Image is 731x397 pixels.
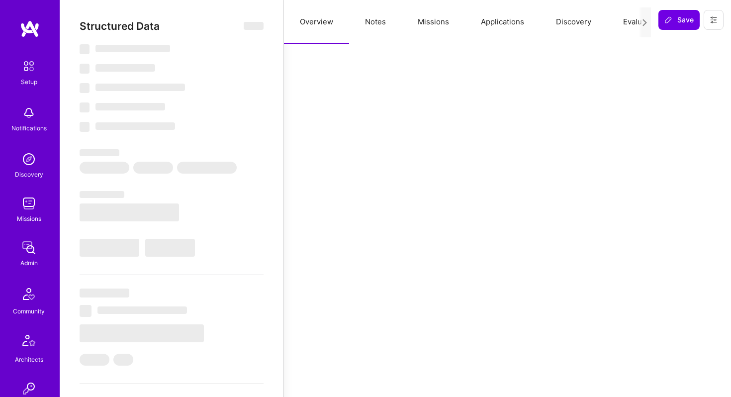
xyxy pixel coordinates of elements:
i: icon Next [641,19,648,26]
span: Structured Data [80,20,160,32]
div: Missions [17,213,41,224]
div: Community [13,306,45,316]
span: ‌ [80,354,109,366]
span: ‌ [95,122,175,130]
div: Admin [20,258,38,268]
span: ‌ [97,306,187,314]
span: ‌ [95,64,155,72]
span: ‌ [80,305,91,317]
span: ‌ [80,162,129,174]
img: teamwork [19,194,39,213]
div: Setup [21,77,37,87]
span: Save [664,15,694,25]
span: ‌ [95,84,185,91]
span: ‌ [244,22,264,30]
span: ‌ [80,83,90,93]
img: setup [18,56,39,77]
span: ‌ [177,162,237,174]
button: Save [658,10,700,30]
div: Discovery [15,169,43,180]
img: admin teamwork [19,238,39,258]
span: ‌ [80,203,179,221]
span: ‌ [113,354,133,366]
span: ‌ [80,122,90,132]
span: ‌ [95,45,170,52]
img: discovery [19,149,39,169]
img: Architects [17,330,41,354]
span: ‌ [80,289,129,298]
img: logo [20,20,40,38]
div: Notifications [11,123,47,133]
span: ‌ [80,239,139,257]
span: ‌ [80,102,90,112]
span: ‌ [80,44,90,54]
span: ‌ [145,239,195,257]
span: ‌ [80,64,90,74]
span: ‌ [95,103,165,110]
img: Community [17,282,41,306]
div: Architects [15,354,43,365]
img: bell [19,103,39,123]
span: ‌ [133,162,173,174]
span: ‌ [80,191,124,198]
span: ‌ [80,149,119,156]
span: ‌ [80,324,204,342]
